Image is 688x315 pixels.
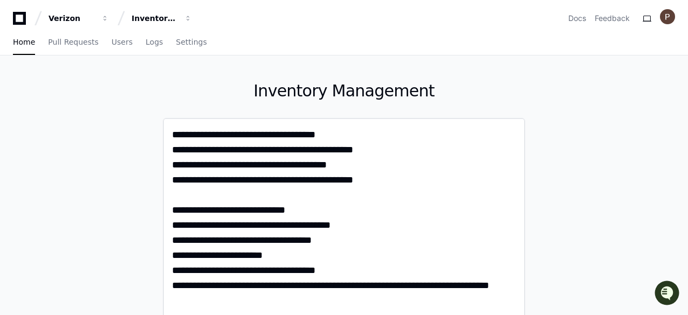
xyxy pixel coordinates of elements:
[132,13,178,24] div: Inventory Management
[48,39,98,45] span: Pull Requests
[183,83,196,96] button: Start new chat
[76,113,130,121] a: Powered byPylon
[568,13,586,24] a: Docs
[11,80,30,100] img: 1756235613930-3d25f9e4-fa56-45dd-b3ad-e072dfbd1548
[11,43,196,60] div: Welcome
[49,13,95,24] div: Verizon
[11,11,32,32] img: PlayerZero
[112,39,133,45] span: Users
[660,9,675,24] img: ACg8ocJINmkOKh1f9GGmIC0uOsp84s1ET7o1Uvcb6xibeDyTSCCsGw=s96-c
[146,39,163,45] span: Logs
[44,9,113,28] button: Verizon
[107,113,130,121] span: Pylon
[37,91,156,100] div: We're offline, but we'll be back soon!
[13,30,35,55] a: Home
[37,80,177,91] div: Start new chat
[13,39,35,45] span: Home
[176,30,207,55] a: Settings
[653,279,683,309] iframe: Open customer support
[176,39,207,45] span: Settings
[112,30,133,55] a: Users
[146,30,163,55] a: Logs
[595,13,630,24] button: Feedback
[48,30,98,55] a: Pull Requests
[163,81,525,101] h1: Inventory Management
[127,9,196,28] button: Inventory Management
